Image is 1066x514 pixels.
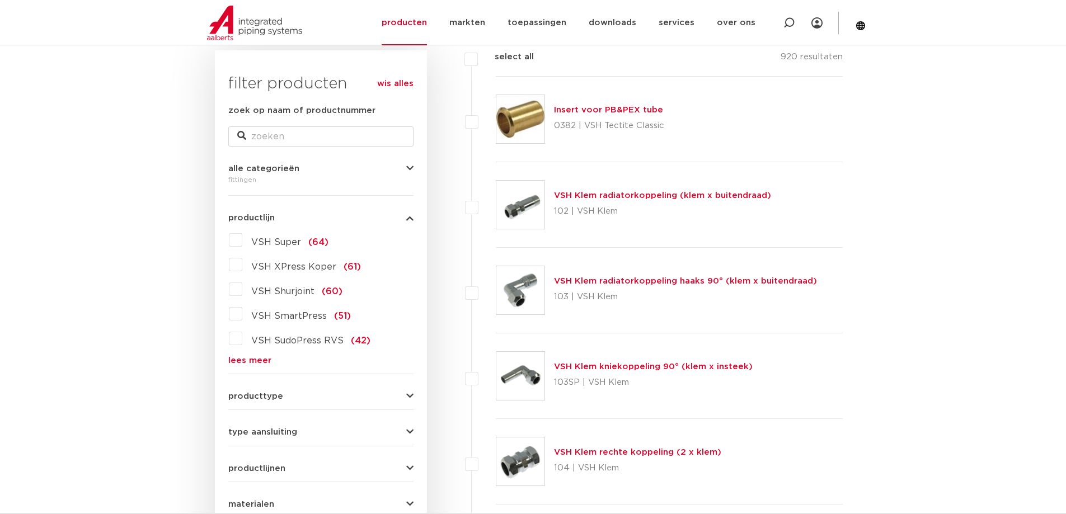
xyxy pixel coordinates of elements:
span: materialen [228,500,274,508]
p: 103 | VSH Klem [554,288,817,306]
p: 0382 | VSH Tectite Classic [554,117,664,135]
span: producttype [228,392,283,400]
a: VSH Klem rechte koppeling (2 x klem) [554,448,721,456]
span: productlijnen [228,464,285,473]
span: (61) [344,262,361,271]
label: select all [478,50,534,64]
p: 920 resultaten [781,50,843,68]
img: Thumbnail for VSH Klem radiatorkoppeling haaks 90° (klem x buitendraad) [496,266,544,314]
img: Thumbnail for VSH Klem rechte koppeling (2 x klem) [496,437,544,485]
img: Thumbnail for VSH Klem radiatorkoppeling (klem x buitendraad) [496,181,544,229]
p: 104 | VSH Klem [554,459,721,477]
img: Thumbnail for Insert voor PB&PEX tube [496,95,544,143]
input: zoeken [228,126,414,147]
span: (42) [351,336,370,345]
span: VSH Super [251,238,301,247]
div: fittingen [228,173,414,186]
span: VSH SmartPress [251,312,327,320]
span: VSH SudoPress RVS [251,336,344,345]
a: VSH Klem kniekoppeling 90° (klem x insteek) [554,362,753,371]
h3: filter producten [228,73,414,95]
button: producttype [228,392,414,400]
button: productlijn [228,214,414,222]
a: wis alles [377,77,414,91]
span: alle categorieën [228,164,299,173]
span: (64) [308,238,328,247]
button: materialen [228,500,414,508]
span: productlijn [228,214,275,222]
button: alle categorieën [228,164,414,173]
span: (60) [322,287,342,296]
a: VSH Klem radiatorkoppeling (klem x buitendraad) [554,191,771,200]
button: productlijnen [228,464,414,473]
p: 103SP | VSH Klem [554,374,753,392]
span: type aansluiting [228,428,297,436]
a: Insert voor PB&PEX tube [554,106,663,114]
a: VSH Klem radiatorkoppeling haaks 90° (klem x buitendraad) [554,277,817,285]
p: 102 | VSH Klem [554,202,771,220]
span: (51) [334,312,351,320]
a: lees meer [228,356,414,365]
span: VSH XPress Koper [251,262,336,271]
img: Thumbnail for VSH Klem kniekoppeling 90° (klem x insteek) [496,352,544,400]
button: type aansluiting [228,428,414,436]
label: zoek op naam of productnummer [228,104,375,117]
span: VSH Shurjoint [251,287,314,296]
